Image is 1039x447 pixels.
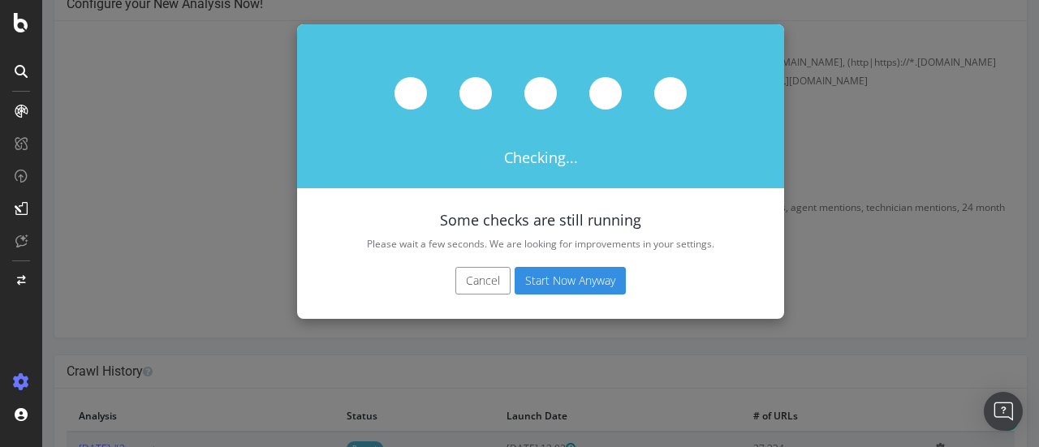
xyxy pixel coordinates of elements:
button: Cancel [413,267,468,294]
p: Please wait a few seconds. We are looking for improvements in your settings. [287,237,709,251]
h4: Some checks are still running [287,213,709,229]
div: Checking... [255,24,742,188]
button: Start Now Anyway [472,267,584,294]
div: Open Intercom Messenger [984,392,1023,431]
